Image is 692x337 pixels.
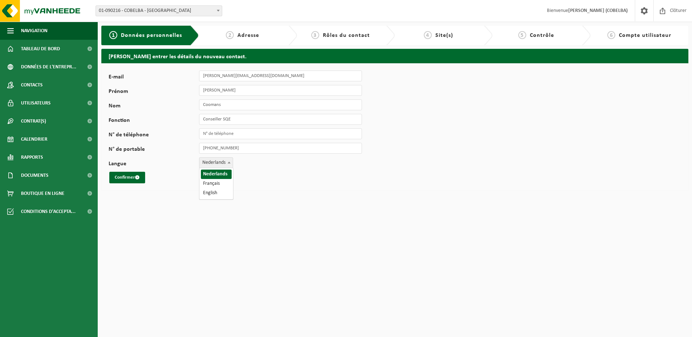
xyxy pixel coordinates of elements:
span: Adresse [237,33,259,38]
span: Données de l'entrepr... [21,58,76,76]
span: 3 [311,31,319,39]
span: 01-090216 - COBELBA - VIRTON [96,6,222,16]
span: Contrôle [530,33,554,38]
span: Boutique en ligne [21,184,64,202]
button: Confirmer [109,172,145,183]
input: E-mail [199,71,362,81]
li: Français [201,179,232,188]
span: 2 [226,31,234,39]
input: N° de téléphone [199,128,362,139]
span: Compte utilisateur [619,33,671,38]
li: English [201,188,232,198]
span: Nederlands [199,158,233,168]
span: Calendrier [21,130,47,148]
span: 01-090216 - COBELBA - VIRTON [96,5,222,16]
label: Prénom [109,89,199,96]
span: Documents [21,166,48,184]
span: Site(s) [435,33,453,38]
h2: [PERSON_NAME] entrer les détails du nouveau contact. [101,49,688,63]
span: 1 [109,31,117,39]
label: Fonction [109,118,199,125]
strong: [PERSON_NAME] (COBELBA) [568,8,628,13]
li: Nederlands [201,170,232,179]
label: N° de portable [109,146,199,154]
span: Données personnelles [121,33,182,38]
span: 6 [607,31,615,39]
input: N° de portable [199,143,362,154]
input: Prénom [199,85,362,96]
label: E-mail [109,74,199,81]
label: Langue [109,161,199,168]
span: Navigation [21,22,47,40]
span: Rôles du contact [323,33,370,38]
span: Contacts [21,76,43,94]
input: Fonction [199,114,362,125]
label: N° de téléphone [109,132,199,139]
span: Tableau de bord [21,40,60,58]
span: Nederlands [199,157,233,168]
input: Nom [199,99,362,110]
span: Contrat(s) [21,112,46,130]
span: 4 [424,31,432,39]
label: Nom [109,103,199,110]
span: 5 [518,31,526,39]
span: Rapports [21,148,43,166]
span: Conditions d'accepta... [21,202,76,221]
span: Utilisateurs [21,94,51,112]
